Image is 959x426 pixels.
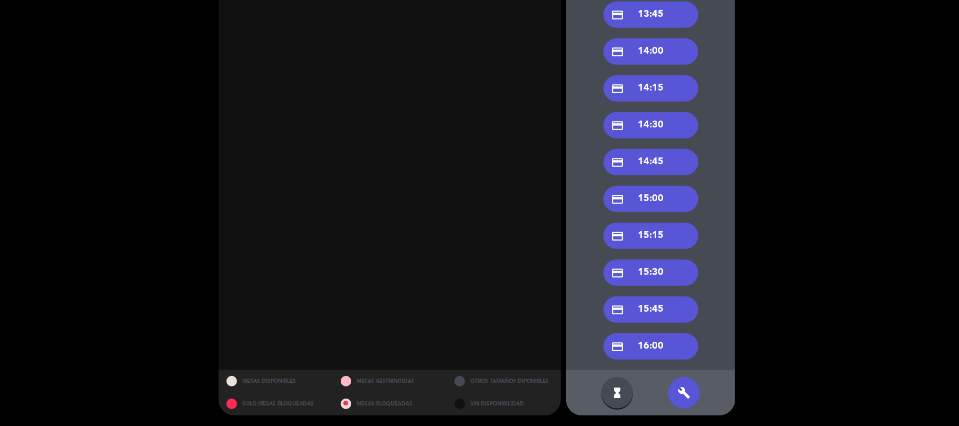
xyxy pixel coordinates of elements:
i: credit_card [611,82,625,95]
div: 14:00 [604,38,698,65]
div: 14:15 [604,75,698,102]
i: hourglass_full [611,387,624,399]
div: 13:45 [604,2,698,28]
i: credit_card [611,193,625,206]
i: credit_card [611,119,625,132]
div: OTROS TAMAÑOS DIPONIBLES [447,370,561,393]
div: MESAS DISPONIBLES [219,370,333,393]
div: SOLO MESAS BLOQUEADAS [219,393,333,415]
div: 15:15 [604,223,698,249]
div: 15:30 [604,260,698,286]
div: 15:45 [604,296,698,323]
div: 14:30 [604,112,698,138]
div: SIN DISPONIBILIDAD [447,393,561,415]
i: credit_card [611,45,625,58]
i: credit_card [611,266,625,280]
div: 16:00 [604,333,698,360]
i: build [678,387,690,399]
i: credit_card [611,340,625,353]
div: 14:45 [604,149,698,175]
div: 15:00 [604,186,698,212]
div: MESAS BLOQUEADAS [333,393,447,415]
i: credit_card [611,156,625,169]
i: credit_card [611,8,625,22]
i: credit_card [611,230,625,243]
i: credit_card [611,303,625,316]
div: MESAS RESTRINGIDAS [333,370,447,393]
